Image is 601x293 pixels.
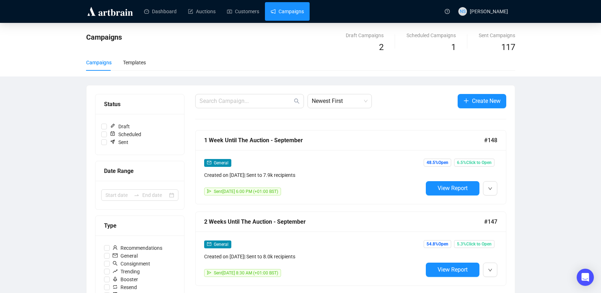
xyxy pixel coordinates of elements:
span: View Report [438,185,468,192]
span: Create New [472,96,501,105]
span: 1 [451,42,456,52]
span: down [488,187,492,191]
span: send [207,270,211,275]
span: General [110,252,141,260]
a: Auctions [188,2,216,21]
div: Type [104,221,176,230]
span: #148 [484,136,497,145]
button: Create New [458,94,506,108]
div: Scheduled Campaigns [407,31,456,39]
input: End date [142,191,168,199]
button: View Report [426,263,479,277]
span: mail [113,253,118,258]
span: General [214,160,228,165]
span: Sent [107,138,131,146]
div: Draft Campaigns [346,31,384,39]
div: Campaigns [86,59,112,66]
div: Templates [123,59,146,66]
span: 2 [379,42,384,52]
input: Start date [105,191,131,199]
span: Sent [DATE] 8:30 AM (+01:00 BST) [214,270,278,275]
span: Booster [110,275,141,283]
span: General [214,242,228,247]
span: send [207,189,211,193]
a: Dashboard [144,2,177,21]
img: logo [86,6,134,17]
div: 1 Week Until The Auction - September [204,136,484,145]
a: 2 Weeks Until The Auction - September#147mailGeneralCreated on [DATE]| Sent to 8.0k recipientssen... [195,212,506,286]
div: 2 Weeks Until The Auction - September [204,217,484,226]
span: Sent [DATE] 6:00 PM (+01:00 BST) [214,189,278,194]
span: Consignment [110,260,153,268]
span: plus [463,98,469,104]
span: NS [460,8,465,15]
span: #147 [484,217,497,226]
span: search [113,261,118,266]
span: mail [207,160,211,165]
span: retweet [113,284,118,289]
span: rise [113,269,118,274]
span: question-circle [445,9,450,14]
span: 5.3% Click to Open [454,240,494,248]
input: Search Campaign... [199,97,292,105]
div: Created on [DATE] | Sent to 7.9k recipients [204,171,423,179]
a: Campaigns [271,2,304,21]
div: Open Intercom Messenger [577,269,594,286]
a: Customers [227,2,259,21]
span: 48.5% Open [424,159,451,167]
span: user [113,245,118,250]
span: mail [207,242,211,246]
span: [PERSON_NAME] [470,9,508,14]
a: 1 Week Until The Auction - September#148mailGeneralCreated on [DATE]| Sent to 7.9k recipientssend... [195,130,506,204]
div: Sent Campaigns [479,31,515,39]
span: 54.8% Open [424,240,451,248]
button: View Report [426,181,479,195]
span: Trending [110,268,143,275]
span: swap-right [134,192,139,198]
div: Created on [DATE] | Sent to 8.0k recipients [204,253,423,260]
span: Draft [107,123,133,130]
span: Scheduled [107,130,144,138]
span: 6.5% Click to Open [454,159,494,167]
div: Date Range [104,167,176,175]
span: View Report [438,266,468,273]
span: Resend [110,283,140,291]
span: search [294,98,300,104]
span: Newest First [312,94,368,108]
div: Status [104,100,176,109]
span: down [488,268,492,272]
span: Recommendations [110,244,165,252]
span: to [134,192,139,198]
span: 117 [501,42,515,52]
span: rocket [113,277,118,282]
span: Campaigns [86,33,122,41]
